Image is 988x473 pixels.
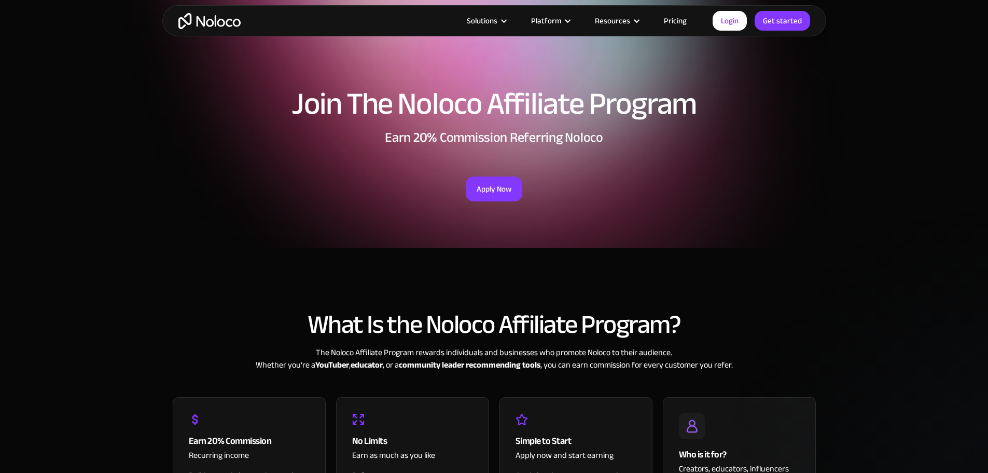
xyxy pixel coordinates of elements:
a: Login [713,11,747,31]
div: Resources [582,14,651,28]
strong: YouTuber [315,357,349,373]
strong: tools [522,357,540,373]
a: Pricing [651,14,700,28]
strong: Earn 20% Commission Referring Noloco [385,125,603,150]
a: Apply Now [466,177,522,201]
div: Platform [531,14,561,28]
div: Resources [595,14,630,28]
a: Get started [755,11,810,31]
div: Solutions [454,14,518,28]
h2: What Is the Noloco Affiliate Program? [173,310,816,339]
strong: educator [351,357,383,373]
strong: community [399,357,440,373]
a: home [178,13,241,29]
strong: leader [442,357,464,373]
div: The Noloco Affiliate Program rewards individuals and businesses who promote Noloco to their audie... [173,346,816,371]
div: Recurring income [189,449,310,469]
h1: Join The Noloco Affiliate Program [173,88,816,119]
div: Platform [518,14,582,28]
div: Earn 20% Commission [189,434,310,449]
div: Apply now and start earning [516,449,636,469]
div: Simple to Start [516,434,636,449]
div: Earn as much as you like [352,449,473,469]
div: No Limits [352,434,473,449]
div: Who is it for? [679,447,800,463]
div: Solutions [467,14,497,28]
strong: recommending [466,357,521,373]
